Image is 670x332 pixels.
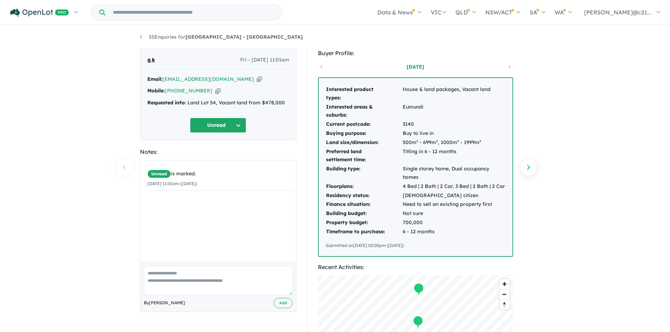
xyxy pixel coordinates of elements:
[326,138,402,147] td: Land size/dimension:
[326,147,402,165] td: Preferred land settlement time:
[402,85,505,103] td: House & land packages, Vacant land
[165,87,212,94] a: [PHONE_NUMBER]
[144,299,185,306] span: By [PERSON_NAME]
[402,209,505,218] td: Not sure
[402,218,505,227] td: 700,000
[413,315,423,328] div: Map marker
[147,56,155,64] span: g k
[240,56,289,64] span: Fri - [DATE] 11:01am
[147,87,165,94] strong: Mobile:
[402,147,505,165] td: Titling in 6 - 12 months
[140,34,303,40] a: 55Enquiries for[GEOGRAPHIC_DATA] - [GEOGRAPHIC_DATA]
[107,5,280,20] input: Try estate name, suburb, builder or developer
[318,48,513,58] div: Buyer Profile:
[147,99,289,107] div: Land Lot 54, Vacant land from $478,000
[499,299,510,310] button: Reset bearing to north
[402,200,505,209] td: Need to sell an existing property first
[326,164,402,182] td: Building type:
[326,209,402,218] td: Building budget:
[147,170,294,178] div: is marked.
[162,76,254,82] a: [EMAIL_ADDRESS][DOMAIN_NAME]
[140,33,530,41] nav: breadcrumb
[140,147,296,157] div: Notes:
[190,118,246,133] button: Unread
[147,99,186,106] strong: Requested info:
[326,120,402,129] td: Current postcode:
[257,76,262,83] button: Copy
[402,164,505,182] td: Single storey home, Dual occupancy homes
[326,103,402,120] td: Interested areas & suburbs:
[499,289,510,299] span: Zoom out
[402,227,505,236] td: 6 - 12 months
[318,262,513,272] div: Recent Activities:
[326,242,505,249] div: Submitted on [DATE] 02:00pm ([DATE])
[402,138,505,147] td: 500m² - 699m², 1000m² - 1999m²
[402,182,505,191] td: 4 Bed | 2 Bath | 2 Car, 3 Bed | 2 Bath | 2 Car
[147,181,197,186] small: [DATE] 11:01am ([DATE])
[326,129,402,138] td: Buying purpose:
[274,298,293,308] button: Add
[402,191,505,200] td: [DEMOGRAPHIC_DATA] citizen
[326,191,402,200] td: Residency status:
[326,227,402,236] td: Timeframe to purchase:
[147,76,162,82] strong: Email:
[584,9,651,16] span: [PERSON_NAME]@c21...
[402,120,505,129] td: 3140
[326,200,402,209] td: Finance situation:
[413,282,424,295] div: Map marker
[215,87,221,95] button: Copy
[10,8,69,17] img: Openlot PRO Logo White
[499,289,510,299] button: Zoom out
[326,182,402,191] td: Floorplans:
[185,34,303,40] strong: [GEOGRAPHIC_DATA] - [GEOGRAPHIC_DATA]
[147,170,171,178] span: Unread
[402,103,505,120] td: Eumundi
[402,129,505,138] td: Buy to live in
[326,218,402,227] td: Property budget:
[499,279,510,289] button: Zoom in
[326,85,402,103] td: Interested product types:
[385,63,445,70] a: [DATE]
